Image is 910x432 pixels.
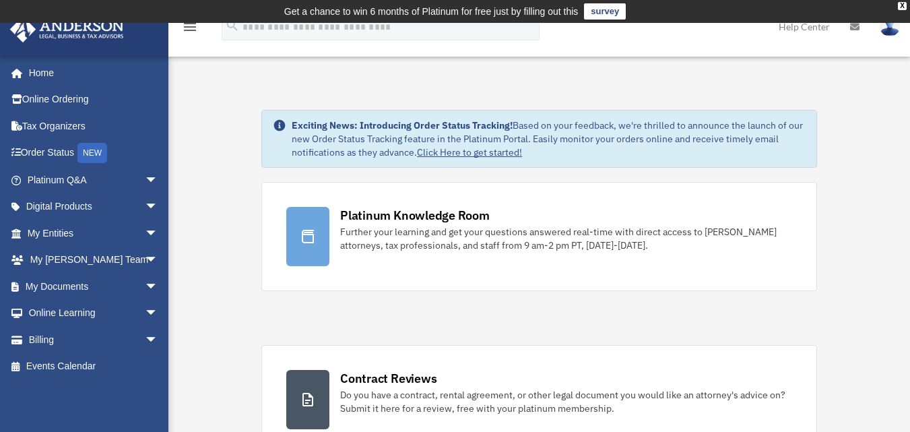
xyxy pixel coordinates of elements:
[340,225,792,252] div: Further your learning and get your questions answered real-time with direct access to [PERSON_NAM...
[292,119,806,159] div: Based on your feedback, we're thrilled to announce the launch of our new Order Status Tracking fe...
[6,16,128,42] img: Anderson Advisors Platinum Portal
[182,24,198,35] a: menu
[261,182,817,291] a: Platinum Knowledge Room Further your learning and get your questions answered real-time with dire...
[145,166,172,194] span: arrow_drop_down
[9,326,178,353] a: Billingarrow_drop_down
[9,59,172,86] a: Home
[898,2,907,10] div: close
[9,166,178,193] a: Platinum Q&Aarrow_drop_down
[182,19,198,35] i: menu
[9,86,178,113] a: Online Ordering
[145,300,172,328] span: arrow_drop_down
[340,370,436,387] div: Contract Reviews
[9,353,178,380] a: Events Calendar
[284,3,579,20] div: Get a chance to win 6 months of Platinum for free just by filling out this
[9,300,178,327] a: Online Learningarrow_drop_down
[77,143,107,163] div: NEW
[9,113,178,140] a: Tax Organizers
[9,220,178,247] a: My Entitiesarrow_drop_down
[9,273,178,300] a: My Documentsarrow_drop_down
[9,247,178,274] a: My [PERSON_NAME] Teamarrow_drop_down
[145,220,172,247] span: arrow_drop_down
[145,273,172,301] span: arrow_drop_down
[584,3,626,20] a: survey
[292,119,513,131] strong: Exciting News: Introducing Order Status Tracking!
[340,388,792,415] div: Do you have a contract, rental agreement, or other legal document you would like an attorney's ad...
[9,140,178,167] a: Order StatusNEW
[340,207,490,224] div: Platinum Knowledge Room
[225,18,240,33] i: search
[9,193,178,220] a: Digital Productsarrow_drop_down
[145,193,172,221] span: arrow_drop_down
[145,247,172,274] span: arrow_drop_down
[417,146,522,158] a: Click Here to get started!
[145,326,172,354] span: arrow_drop_down
[880,17,900,36] img: User Pic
